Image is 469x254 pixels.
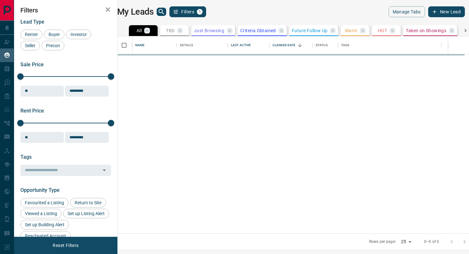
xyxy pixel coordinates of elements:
span: Sale Price [20,62,44,68]
span: Set up Listing Alert [65,211,107,216]
p: Rows per page: [369,239,396,244]
div: Claimed Date [272,36,296,54]
div: Tags [341,36,350,54]
div: Favourited a Listing [20,198,69,207]
button: Reset Filters [48,240,83,251]
div: Name [135,36,145,54]
div: Buyer [44,30,64,39]
div: Details [180,36,193,54]
button: Open [100,166,109,175]
div: Details [177,36,228,54]
span: Seller [23,43,38,48]
div: Status [316,36,328,54]
div: Name [132,36,177,54]
div: 25 [398,237,414,246]
span: Rent Price [20,108,44,114]
p: Warm [345,28,357,33]
span: Favourited a Listing [23,200,66,205]
div: Precon [41,41,64,50]
div: Set up Building Alert [20,220,69,229]
button: Filters1 [169,6,206,17]
span: Set up Building Alert [23,222,67,227]
span: Buyer [46,32,62,37]
div: Viewed a Listing [20,209,62,218]
h1: My Leads [117,7,154,17]
div: Investor [66,30,91,39]
p: 0–0 of 0 [424,239,439,244]
span: 1 [197,10,202,14]
button: New Lead [428,6,465,17]
button: Sort [295,41,304,50]
h2: Filters [20,6,111,14]
span: Renter [23,32,40,37]
p: Taken on Showings [406,28,446,33]
div: Reactivated Account [20,231,71,241]
button: Manage Tabs [389,6,425,17]
p: Just Browsing [194,28,224,33]
span: Return to Site [72,200,104,205]
div: Renter [20,30,42,39]
div: Return to Site [70,198,106,207]
p: All [137,28,142,33]
p: TBD [166,28,175,33]
span: Investor [68,32,89,37]
span: Lead Type [20,19,44,25]
div: Seller [20,41,40,50]
div: Set up Listing Alert [63,209,109,218]
div: Status [312,36,338,54]
div: Claimed Date [269,36,312,54]
p: HOT [378,28,387,33]
div: Last Active [231,36,251,54]
button: search button [157,8,166,16]
span: Tags [20,154,32,160]
p: Future Follow Up [292,28,327,33]
div: Last Active [228,36,269,54]
p: Criteria Obtained [240,28,276,33]
div: Tags [338,36,441,54]
span: Precon [44,43,62,48]
span: Reactivated Account [23,233,68,238]
span: Viewed a Listing [23,211,59,216]
span: Opportunity Type [20,187,60,193]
